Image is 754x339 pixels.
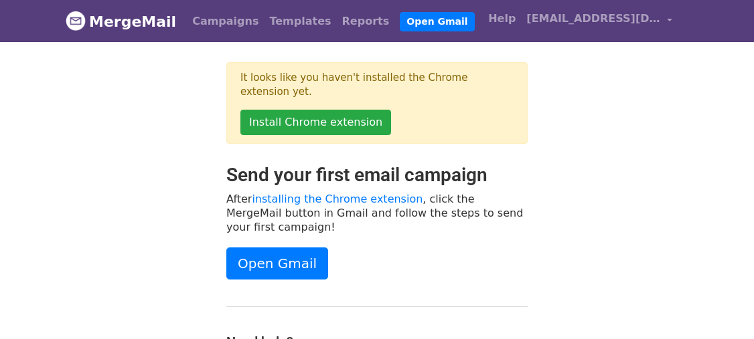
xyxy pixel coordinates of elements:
img: MergeMail logo [66,11,86,31]
a: Campaigns [187,8,264,35]
iframe: Chat Widget [687,275,754,339]
p: It looks like you haven't installed the Chrome extension yet. [240,71,514,99]
span: [EMAIL_ADDRESS][DOMAIN_NAME] [526,11,660,27]
a: [EMAIL_ADDRESS][DOMAIN_NAME] [521,5,678,37]
a: installing the Chrome extension [252,193,423,205]
p: After , click the MergeMail button in Gmail and follow the steps to send your first campaign! [226,192,528,234]
a: Help [483,5,521,32]
h2: Send your first email campaign [226,164,528,187]
a: Templates [264,8,336,35]
a: MergeMail [66,7,176,35]
a: Open Gmail [226,247,328,279]
a: Open Gmail [400,12,474,31]
a: Install Chrome extension [240,110,391,135]
a: Reports [337,8,395,35]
